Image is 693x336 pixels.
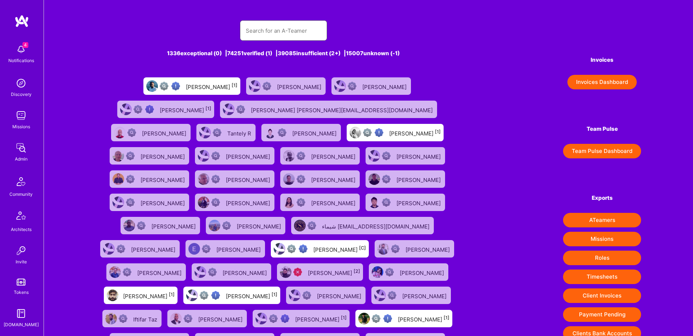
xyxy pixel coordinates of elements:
img: Not Scrubbed [297,198,305,207]
img: User Avatar [283,197,295,208]
img: teamwork [14,108,28,123]
img: User Avatar [368,197,380,208]
img: User Avatar [283,173,295,185]
a: User AvatarNot Scrubbed[PERSON_NAME] [183,237,268,260]
img: Architects [12,208,30,226]
img: High Potential User [299,244,307,253]
img: User Avatar [188,243,200,255]
div: [PERSON_NAME] [402,291,448,300]
img: Not Scrubbed [213,128,221,137]
div: شيماء [EMAIL_ADDRESS][DOMAIN_NAME] [322,221,431,230]
a: User AvatarNot fully vettedHigh Potential User[PERSON_NAME][1] [114,98,217,121]
img: Not Scrubbed [297,175,305,183]
a: User Avatar[PERSON_NAME][1] [101,284,180,307]
a: User AvatarUnqualified[PERSON_NAME][2] [274,260,366,284]
div: [PERSON_NAME] [226,198,272,207]
img: User Avatar [256,313,267,324]
img: Not Scrubbed [297,151,305,160]
a: User AvatarNot Scrubbed[PERSON_NAME] [363,191,448,214]
img: User Avatar [114,127,126,138]
img: Not Scrubbed [236,105,245,114]
div: [PERSON_NAME] [226,151,272,161]
div: [PERSON_NAME] [308,267,360,277]
sup: [1] [341,315,347,320]
img: tokens [17,279,25,286]
img: Community [12,173,30,190]
sup: [1] [169,292,175,297]
img: User Avatar [109,266,121,278]
a: User AvatarNot Scrubbed[PERSON_NAME] [97,237,183,260]
a: User AvatarNot Scrubbed[PERSON_NAME] [189,260,274,284]
img: User Avatar [198,197,209,208]
img: Not Scrubbed [278,128,286,137]
img: Not Scrubbed [382,151,391,160]
a: User AvatarNot Scrubbed[PERSON_NAME] [PERSON_NAME][EMAIL_ADDRESS][DOMAIN_NAME] [217,98,440,121]
img: High Potential User [145,105,154,114]
img: logo [15,15,29,28]
a: User AvatarNot Scrubbed[PERSON_NAME] [277,191,363,214]
img: High Potential User [383,314,392,323]
img: User Avatar [289,290,301,301]
a: User AvatarNot Scrubbed[PERSON_NAME] [363,144,448,167]
img: User Avatar [199,127,211,138]
img: High Potential User [211,291,220,300]
img: Unqualified [293,268,302,276]
a: User AvatarNot Scrubbed[PERSON_NAME] [258,121,344,144]
a: User AvatarNot Scrubbed[PERSON_NAME] [283,284,368,307]
button: Client Invoices [563,288,641,303]
div: [PERSON_NAME] [226,291,277,300]
a: User AvatarNot Scrubbed[PERSON_NAME] [107,191,192,214]
img: Not fully vetted [134,105,142,114]
img: User Avatar [198,150,209,162]
div: [PERSON_NAME] [131,244,177,254]
img: User Avatar [249,80,261,92]
div: Tokens [14,288,29,296]
img: guide book [14,306,28,321]
div: Architects [11,226,32,233]
img: Not Scrubbed [208,268,217,276]
h4: Exports [563,195,641,201]
img: User Avatar [283,150,295,162]
img: User Avatar [209,220,220,231]
button: Timesheets [563,270,641,284]
img: admin teamwork [14,141,28,155]
img: Not Scrubbed [126,175,135,183]
div: [PERSON_NAME] [317,291,363,300]
img: Not Scrubbed [119,314,127,323]
a: User AvatarNot fully vettedHigh Potential User[PERSON_NAME][1] [180,284,283,307]
div: [PERSON_NAME] [142,128,188,137]
div: [PERSON_NAME] [237,221,282,230]
a: User AvatarNot Scrubbed[PERSON_NAME] [164,307,250,330]
img: High Potential User [375,128,383,137]
img: User Avatar [280,266,292,278]
a: Team Pulse Dashboard [563,144,641,158]
a: User AvatarNot fully vettedHigh Potential User[PERSON_NAME][1] [352,307,455,330]
h4: Invoices [563,57,641,63]
img: Not fully vetted [363,128,372,137]
div: Notifications [8,57,34,64]
img: User Avatar [374,290,386,301]
div: Missions [12,123,30,130]
div: Community [9,190,33,198]
div: [PERSON_NAME] [216,244,262,254]
img: User Avatar [334,80,346,92]
img: Not Scrubbed [127,128,136,137]
img: High Potential User [281,314,289,323]
a: User AvatarNot Scrubbed[PERSON_NAME] [107,144,192,167]
a: User AvatarNot Scrubbedشيماء [EMAIL_ADDRESS][DOMAIN_NAME] [288,214,437,237]
img: User Avatar [368,173,380,185]
img: User Avatar [198,173,209,185]
img: Not fully vetted [200,291,208,300]
img: Not Scrubbed [391,244,400,253]
img: Not Scrubbed [302,291,311,300]
img: User Avatar [378,243,389,255]
a: User AvatarNot ScrubbedIftifar Taz [99,307,164,330]
div: [PERSON_NAME] [277,81,323,91]
img: Not Scrubbed [137,221,146,230]
div: [PERSON_NAME] [400,267,445,277]
a: User AvatarNot fully vettedHigh Potential User[PERSON_NAME][C] [268,237,372,260]
a: User AvatarNot Scrubbed[PERSON_NAME] [277,144,363,167]
div: [PERSON_NAME] [396,174,442,184]
img: bell [14,42,28,57]
img: Not Scrubbed [382,175,391,183]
